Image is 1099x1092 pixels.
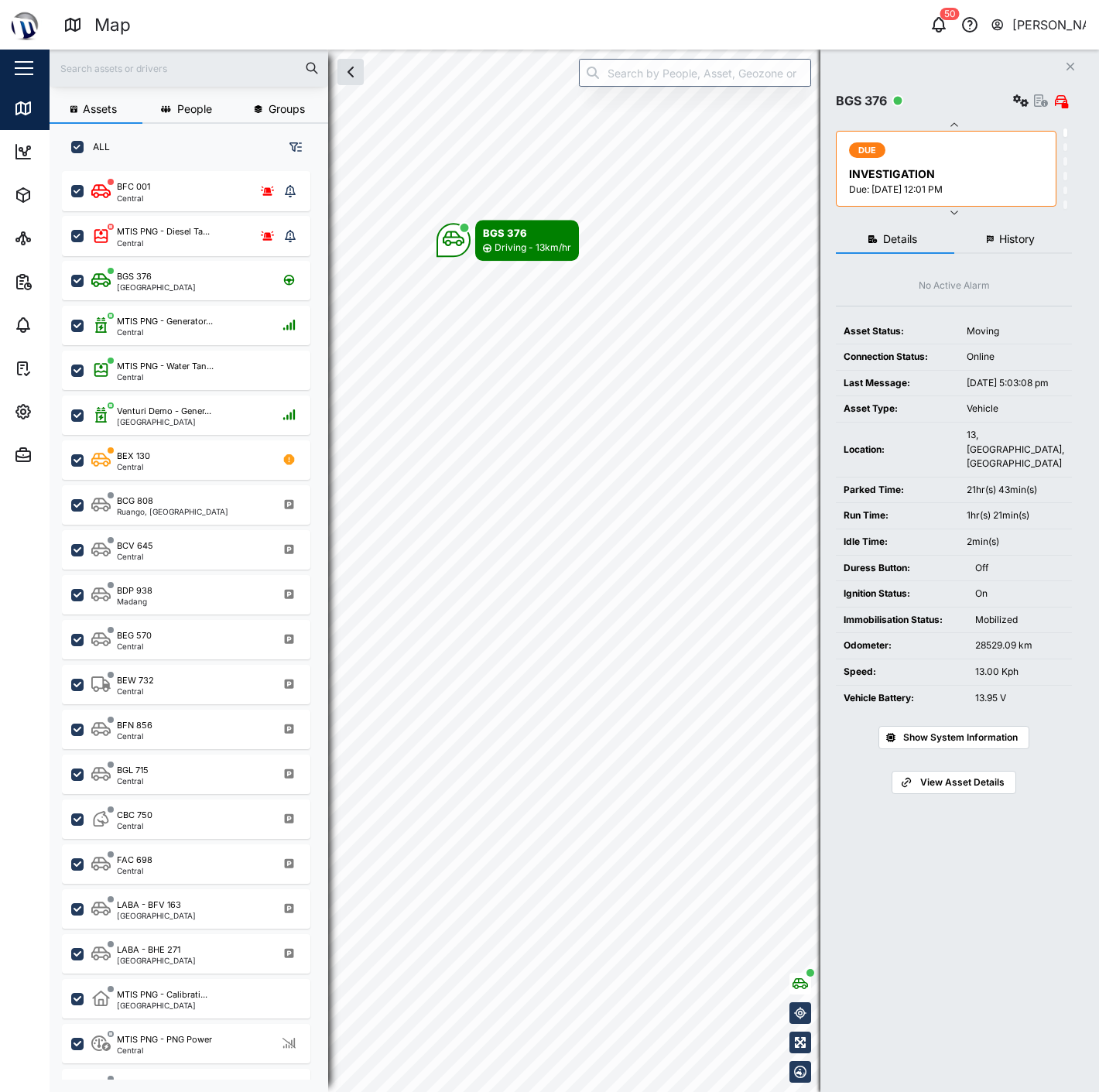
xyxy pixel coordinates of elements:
input: Search assets or drivers [59,56,319,80]
div: Venturi Demo - Gener... [117,405,211,418]
div: BGL 715 [117,764,149,777]
div: [GEOGRAPHIC_DATA] [117,912,196,919]
button: Show System Information [878,726,1029,749]
span: DUE [858,143,877,157]
div: Driving - 13km/hr [495,241,571,255]
div: Central [117,732,152,740]
div: MTIS PNG - Diesel Ta... [117,225,210,238]
div: BDP 938 [117,584,152,597]
div: Asset Status: [844,324,951,339]
div: Assets [40,187,88,204]
div: BEW 732 [117,674,154,687]
div: MTIS PNG - Generator... [117,315,213,328]
div: 28529.09 km [975,638,1064,653]
input: Search by People, Asset, Geozone or Place [579,59,811,87]
div: Ruango, [GEOGRAPHIC_DATA] [117,508,228,515]
div: MTIS00329 [117,1078,165,1091]
span: Show System Information [903,727,1018,748]
img: Main Logo [8,8,42,42]
div: MTIS PNG - PNG Power [117,1033,212,1046]
div: Vehicle Battery: [844,691,960,706]
div: Map [94,12,131,39]
div: Last Message: [844,376,951,391]
div: On [975,587,1064,601]
div: CBC 750 [117,809,152,822]
div: 13.00 Kph [975,665,1064,680]
div: [GEOGRAPHIC_DATA] [117,283,196,291]
div: Ignition Status: [844,587,960,601]
div: Location: [844,443,951,457]
div: MTIS PNG - Calibrati... [117,988,207,1001]
div: 13.95 V [975,691,1064,706]
div: Central [117,328,213,336]
button: [PERSON_NAME] [990,14,1087,36]
div: Off [975,561,1064,576]
div: grid [62,166,327,1080]
div: Central [117,687,154,695]
div: Speed: [844,665,960,680]
div: BEX 130 [117,450,150,463]
div: 2min(s) [967,535,1064,549]
div: Admin [40,447,86,464]
div: Moving [967,324,1064,339]
label: ALL [84,141,110,153]
div: Tasks [40,360,83,377]
div: BEG 570 [117,629,152,642]
div: 21hr(s) 43min(s) [967,483,1064,498]
div: Central [117,239,210,247]
div: LABA - BFV 163 [117,899,181,912]
div: BFC 001 [117,180,150,193]
div: Idle Time: [844,535,951,549]
div: Alarms [40,317,88,334]
div: BCV 645 [117,539,153,553]
span: View Asset Details [920,772,1005,793]
div: Vehicle [967,402,1064,416]
div: Asset Type: [844,402,951,416]
div: Map marker [437,220,579,261]
div: [PERSON_NAME] [1012,15,1087,35]
div: Madang [117,597,152,605]
div: BGS 376 [836,91,887,111]
div: No Active Alarm [919,279,990,293]
div: Run Time: [844,508,951,523]
span: Groups [269,104,305,115]
div: Central [117,822,152,830]
div: BGS 376 [117,270,152,283]
div: Central [117,642,152,650]
div: [GEOGRAPHIC_DATA] [117,957,196,964]
div: MTIS PNG - Water Tan... [117,360,214,373]
div: Map [40,100,75,117]
div: Parked Time: [844,483,951,498]
div: 50 [940,8,960,20]
div: Central [117,194,150,202]
div: Central [117,553,153,560]
div: Due: [DATE] 12:01 PM [849,183,1046,197]
div: 1hr(s) 21min(s) [967,508,1064,523]
div: Duress Button: [844,561,960,576]
div: Settings [40,403,95,420]
div: FAC 698 [117,854,152,867]
div: Dashboard [40,143,110,160]
div: LABA - BHE 271 [117,943,180,957]
canvas: Map [50,50,1099,1092]
div: Connection Status: [844,350,951,365]
div: Sites [40,230,77,247]
span: Assets [83,104,117,115]
div: BFN 856 [117,719,152,732]
div: Reports [40,273,93,290]
div: [GEOGRAPHIC_DATA] [117,1001,207,1009]
div: Central [117,867,152,875]
div: Immobilisation Status: [844,613,960,628]
div: Online [967,350,1064,365]
div: [DATE] 5:03:08 pm [967,376,1064,391]
div: Central [117,777,149,785]
div: Central [117,373,214,381]
span: People [177,104,212,115]
a: View Asset Details [892,771,1015,794]
div: BGS 376 [483,225,571,241]
div: Odometer: [844,638,960,653]
div: Mobilized [975,613,1064,628]
div: Central [117,1046,212,1054]
span: History [999,234,1035,245]
div: [GEOGRAPHIC_DATA] [117,418,211,426]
